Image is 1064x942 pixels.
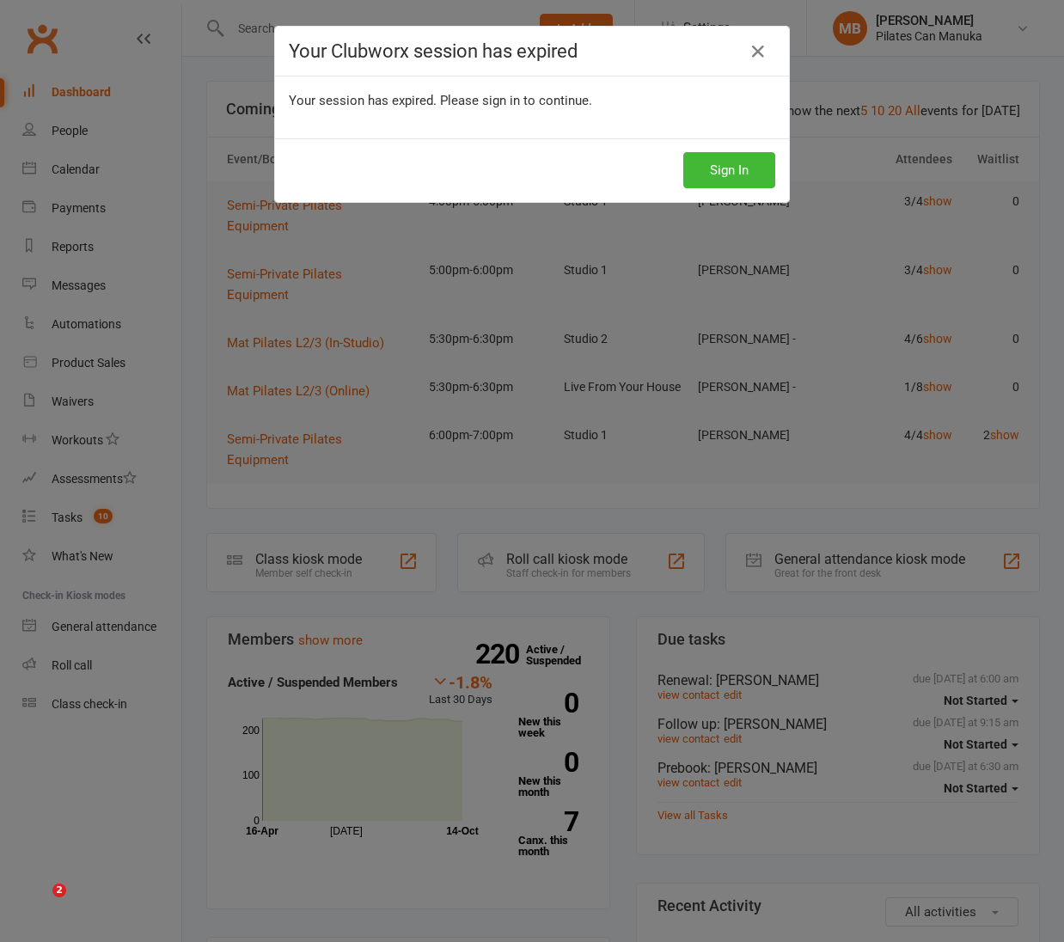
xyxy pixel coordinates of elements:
[744,38,772,65] a: Close
[17,884,58,925] iframe: Intercom live chat
[52,884,66,897] span: 2
[683,152,775,188] button: Sign In
[289,93,592,108] span: Your session has expired. Please sign in to continue.
[289,40,775,62] h4: Your Clubworx session has expired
